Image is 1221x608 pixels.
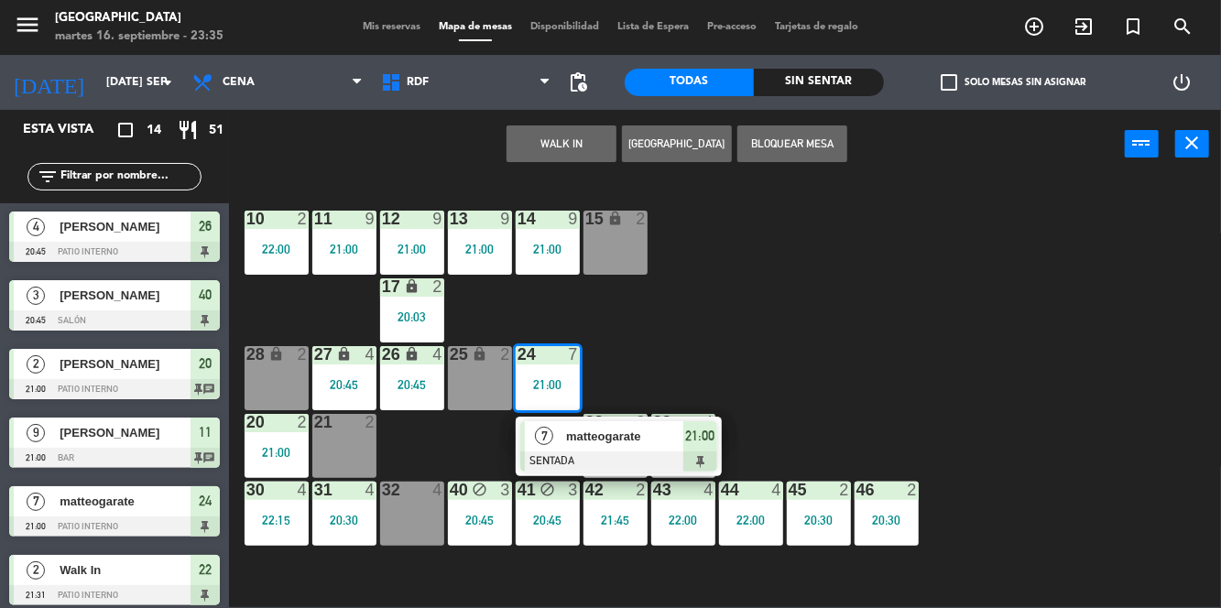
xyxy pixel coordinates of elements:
[245,243,309,255] div: 22:00
[157,71,179,93] i: arrow_drop_down
[703,482,714,498] div: 4
[907,482,918,498] div: 2
[1172,71,1194,93] i: power_settings_new
[1023,16,1045,38] i: add_circle_outline
[703,414,714,430] div: 4
[147,120,161,141] span: 14
[789,482,790,498] div: 45
[114,119,136,141] i: crop_square
[312,243,376,255] div: 21:00
[721,482,722,498] div: 44
[297,482,308,498] div: 4
[568,482,579,498] div: 3
[698,22,766,32] span: Pre-acceso
[448,243,512,255] div: 21:00
[766,22,867,32] span: Tarjetas de regalo
[448,514,512,527] div: 20:45
[430,22,521,32] span: Mapa de mesas
[246,346,247,363] div: 28
[297,211,308,227] div: 2
[432,346,443,363] div: 4
[246,211,247,227] div: 10
[27,287,45,305] span: 3
[472,346,487,362] i: lock
[771,482,782,498] div: 4
[685,425,714,447] span: 21:00
[754,69,884,96] div: Sin sentar
[583,514,648,527] div: 21:45
[568,211,579,227] div: 9
[37,166,59,188] i: filter_list
[585,211,586,227] div: 15
[1175,130,1209,157] button: close
[500,211,511,227] div: 9
[521,22,608,32] span: Disponibilidad
[199,284,212,306] span: 40
[404,278,420,294] i: lock
[297,414,308,430] div: 2
[55,9,223,27] div: [GEOGRAPHIC_DATA]
[59,167,201,187] input: Filtrar por nombre...
[568,71,590,93] span: pending_actions
[566,427,683,446] span: matteogarate
[27,218,45,236] span: 4
[516,514,580,527] div: 20:45
[382,346,383,363] div: 26
[199,559,212,581] span: 22
[209,120,223,141] span: 51
[27,493,45,511] span: 7
[856,482,857,498] div: 46
[787,514,851,527] div: 20:30
[507,125,616,162] button: WALK IN
[60,492,191,511] span: matteogarate
[432,482,443,498] div: 4
[585,414,586,430] div: 22
[27,424,45,442] span: 9
[625,69,755,96] div: Todas
[622,125,732,162] button: [GEOGRAPHIC_DATA]
[336,346,352,362] i: lock
[839,482,850,498] div: 2
[297,346,308,363] div: 2
[223,76,255,89] span: Cena
[60,217,191,236] span: [PERSON_NAME]
[1182,132,1204,154] i: close
[314,414,315,430] div: 21
[432,211,443,227] div: 9
[199,421,212,443] span: 11
[312,378,376,391] div: 20:45
[653,482,654,498] div: 43
[719,514,783,527] div: 22:00
[1122,16,1144,38] i: turned_in_not
[60,354,191,374] span: [PERSON_NAME]
[518,211,518,227] div: 14
[314,482,315,498] div: 31
[382,211,383,227] div: 12
[27,561,45,580] span: 2
[585,482,586,498] div: 42
[27,355,45,374] span: 2
[516,243,580,255] div: 21:00
[450,482,451,498] div: 40
[1131,132,1153,154] i: power_input
[312,514,376,527] div: 20:30
[60,423,191,442] span: [PERSON_NAME]
[246,482,247,498] div: 30
[268,346,284,362] i: lock
[365,346,376,363] div: 4
[500,482,511,498] div: 3
[855,514,919,527] div: 20:30
[245,446,309,459] div: 21:00
[55,27,223,46] div: martes 16. septiembre - 23:35
[1125,130,1159,157] button: power_input
[14,11,41,45] button: menu
[404,346,420,362] i: lock
[380,310,444,323] div: 20:03
[535,427,553,445] span: 7
[651,514,715,527] div: 22:00
[199,490,212,512] span: 24
[382,482,383,498] div: 32
[380,243,444,255] div: 21:00
[500,346,511,363] div: 2
[365,211,376,227] div: 9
